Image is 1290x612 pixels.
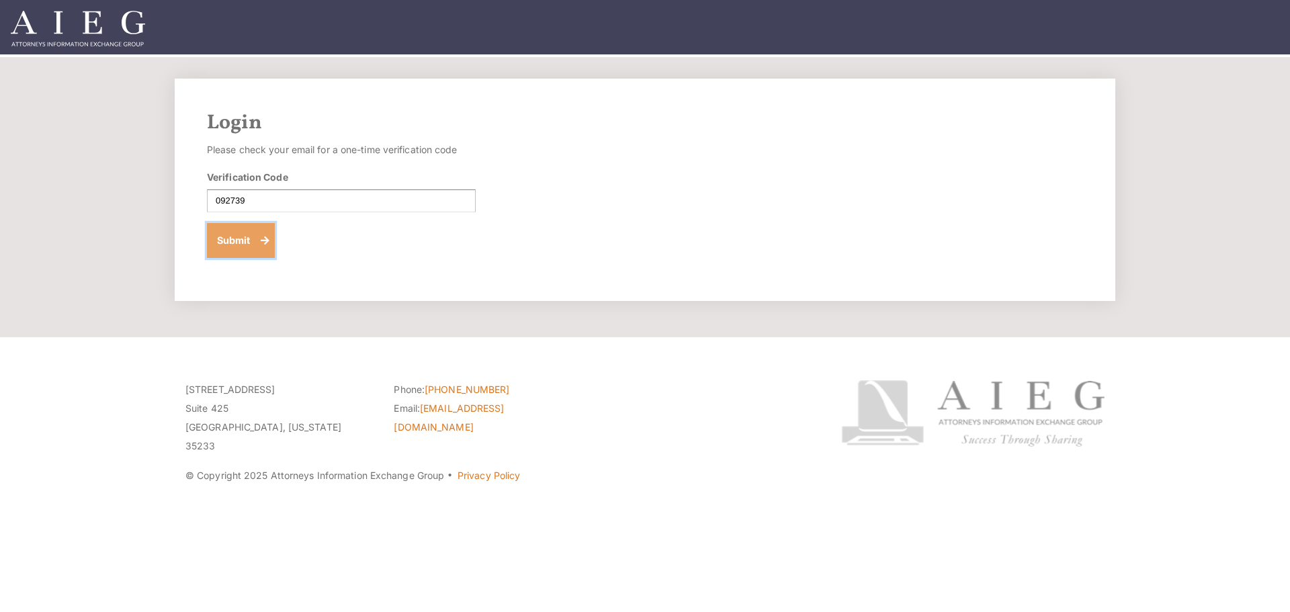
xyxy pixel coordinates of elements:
button: Submit [207,223,275,258]
li: Phone: [394,380,582,399]
img: Attorneys Information Exchange Group logo [841,380,1105,447]
p: © Copyright 2025 Attorneys Information Exchange Group [185,466,791,485]
a: [PHONE_NUMBER] [425,384,509,395]
p: [STREET_ADDRESS] Suite 425 [GEOGRAPHIC_DATA], [US_STATE] 35233 [185,380,374,455]
span: · [447,475,453,482]
img: Attorneys Information Exchange Group [11,11,145,46]
p: Please check your email for a one-time verification code [207,140,476,159]
a: Privacy Policy [458,470,520,481]
a: [EMAIL_ADDRESS][DOMAIN_NAME] [394,402,504,433]
h2: Login [207,111,1083,135]
li: Email: [394,399,582,437]
label: Verification Code [207,170,288,184]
